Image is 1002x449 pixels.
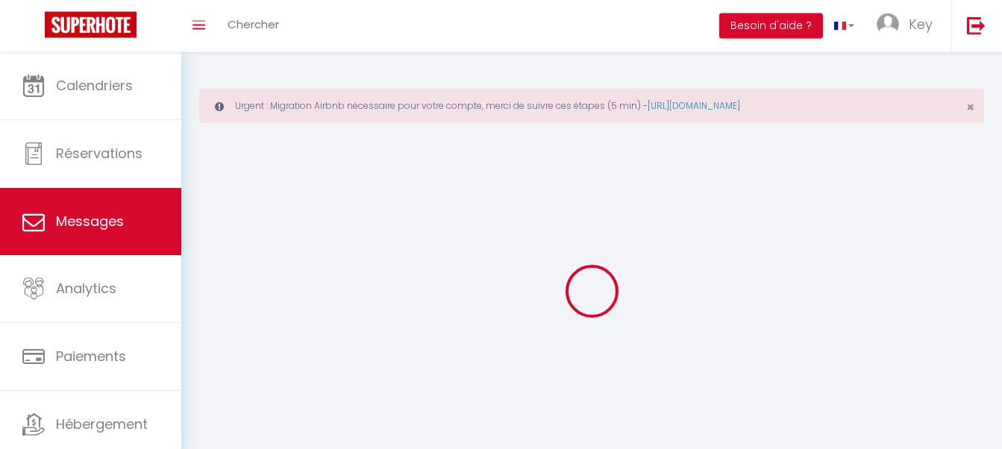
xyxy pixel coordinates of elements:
button: Open LiveChat chat widget [12,6,57,51]
div: Urgent : Migration Airbnb nécessaire pour votre compte, merci de suivre ces étapes (5 min) - [199,89,984,123]
button: Besoin d'aide ? [719,13,823,39]
span: Calendriers [56,76,133,95]
span: × [966,98,974,116]
img: logout [967,16,986,35]
button: Close [966,101,974,114]
span: Analytics [56,279,116,298]
span: Hébergement [56,415,148,433]
span: Chercher [228,16,279,32]
img: ... [877,13,899,36]
img: Super Booking [45,12,137,38]
span: Paiements [56,347,126,365]
span: Réservations [56,144,143,163]
span: Messages [56,212,124,230]
span: Key [909,15,933,34]
a: [URL][DOMAIN_NAME] [648,99,740,112]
